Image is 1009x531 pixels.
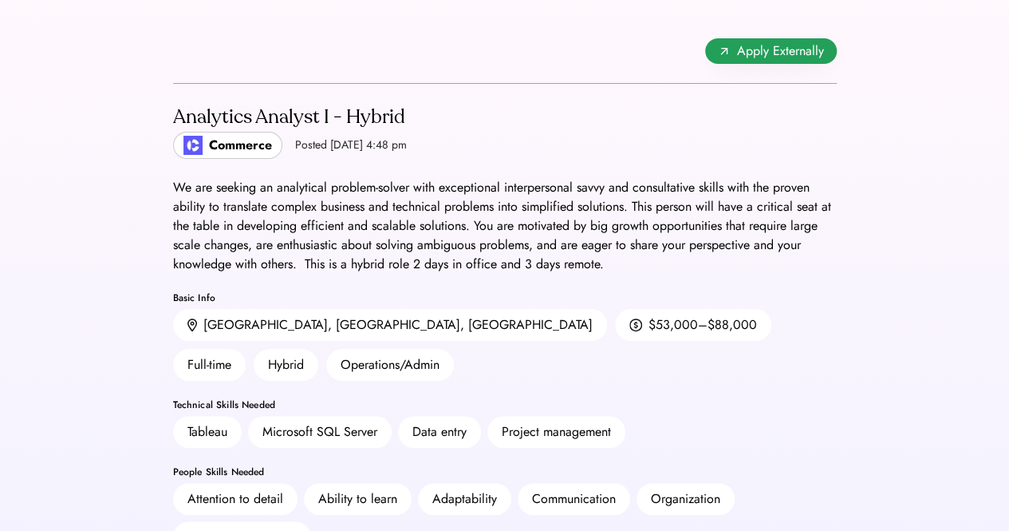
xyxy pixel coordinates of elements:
span: Apply Externally [737,42,824,61]
div: Data entry [412,422,467,442]
div: Posted [DATE] 4:48 pm [295,137,407,153]
div: Analytics Analyst I - Hybrid [173,105,407,130]
img: money.svg [629,318,642,332]
div: Adaptability [432,489,497,509]
div: Microsoft SQL Server [262,422,377,442]
div: We are seeking an analytical problem-solver with exceptional interpersonal savvy and consultative... [173,178,837,274]
button: Apply Externally [705,38,837,64]
div: [GEOGRAPHIC_DATA], [GEOGRAPHIC_DATA], [GEOGRAPHIC_DATA] [203,315,593,335]
div: Tableau [187,422,227,442]
div: Basic Info [173,293,837,303]
div: Full-time [173,349,246,381]
img: poweredbycommerce_logo.jpeg [183,136,203,155]
img: location.svg [187,319,197,332]
div: Technical Skills Needed [173,400,837,410]
div: Organization [651,489,720,509]
div: Attention to detail [187,489,283,509]
div: Operations/Admin [326,349,454,381]
div: Communication [532,489,616,509]
div: Project management [502,422,611,442]
div: Ability to learn [318,489,397,509]
div: Commerce [209,136,272,155]
div: People Skills Needed [173,467,837,477]
div: $53,000–$88,000 [648,315,757,335]
div: Hybrid [254,349,318,381]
